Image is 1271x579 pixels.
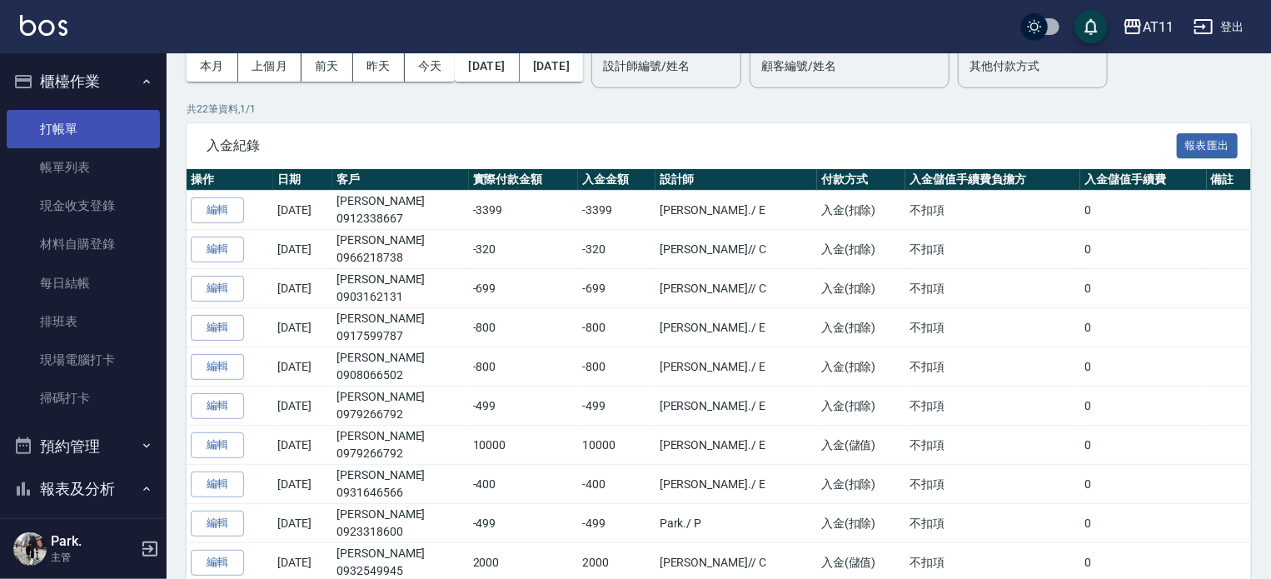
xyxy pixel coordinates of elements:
button: 報表及分析 [7,467,160,511]
td: 0 [1080,191,1206,230]
p: 0903162131 [336,288,464,306]
td: -499 [578,387,655,426]
button: 登出 [1187,12,1251,42]
td: [PERSON_NAME]/ / C [655,269,817,308]
button: 編輯 [191,393,244,419]
button: 編輯 [191,511,244,537]
p: 0923318600 [336,523,464,541]
a: 打帳單 [7,110,160,148]
td: [PERSON_NAME] [332,191,468,230]
td: [PERSON_NAME] [332,230,468,269]
td: -499 [469,387,579,426]
td: 不扣項 [905,504,1080,543]
button: 昨天 [353,51,405,82]
button: 預約管理 [7,425,160,468]
button: 編輯 [191,315,244,341]
p: 共 22 筆資料, 1 / 1 [187,102,1251,117]
button: 編輯 [191,276,244,302]
td: 0 [1080,387,1206,426]
p: 0912338667 [336,210,464,227]
td: -499 [578,504,655,543]
th: 入金儲值手續費 [1080,169,1206,191]
td: [PERSON_NAME]. / E [655,387,817,426]
td: [DATE] [273,465,332,504]
button: 編輯 [191,354,244,380]
p: 0917599787 [336,327,464,345]
p: 0908066502 [336,367,464,384]
td: 不扣項 [905,269,1080,308]
td: [DATE] [273,191,332,230]
a: 帳單列表 [7,148,160,187]
button: 報表匯出 [1177,133,1239,159]
a: 報表匯出 [1177,137,1239,152]
p: 0979266792 [336,445,464,462]
td: [DATE] [273,269,332,308]
td: [DATE] [273,308,332,347]
td: [PERSON_NAME]. / E [655,465,817,504]
button: [DATE] [455,51,519,82]
td: 不扣項 [905,426,1080,465]
th: 實際付款金額 [469,169,579,191]
td: -800 [578,347,655,387]
td: [PERSON_NAME] [332,465,468,504]
td: -400 [469,465,579,504]
td: [DATE] [273,387,332,426]
td: -320 [469,230,579,269]
img: Person [13,532,47,566]
td: [PERSON_NAME]. / E [655,308,817,347]
td: Park. / P [655,504,817,543]
td: 0 [1080,347,1206,387]
td: 0 [1080,269,1206,308]
button: 前天 [302,51,353,82]
td: 10000 [469,426,579,465]
span: 入金紀錄 [207,137,1177,154]
button: 今天 [405,51,456,82]
td: [PERSON_NAME]. / E [655,191,817,230]
td: -699 [578,269,655,308]
td: 0 [1080,308,1206,347]
button: [DATE] [520,51,583,82]
td: 入金(扣除) [817,269,905,308]
td: 不扣項 [905,465,1080,504]
td: 不扣項 [905,230,1080,269]
img: Logo [20,15,67,36]
p: 主管 [51,550,136,565]
td: 入金(儲值) [817,426,905,465]
td: [PERSON_NAME] [332,308,468,347]
td: [PERSON_NAME]. / E [655,347,817,387]
td: 0 [1080,426,1206,465]
button: save [1074,10,1108,43]
button: 編輯 [191,197,244,223]
th: 入金儲值手續費負擔方 [905,169,1080,191]
td: 入金(扣除) [817,230,905,269]
th: 日期 [273,169,332,191]
td: -800 [578,308,655,347]
button: 本月 [187,51,238,82]
a: 材料自購登錄 [7,225,160,263]
td: -499 [469,504,579,543]
td: [PERSON_NAME] [332,269,468,308]
td: 入金(扣除) [817,387,905,426]
td: -800 [469,347,579,387]
td: 入金(扣除) [817,347,905,387]
td: 入金(扣除) [817,465,905,504]
td: 0 [1080,465,1206,504]
td: [PERSON_NAME]/ / C [655,230,817,269]
td: -800 [469,308,579,347]
td: [DATE] [273,426,332,465]
th: 客戶 [332,169,468,191]
td: [DATE] [273,504,332,543]
div: AT11 [1143,17,1174,37]
td: -320 [578,230,655,269]
td: [PERSON_NAME]. / E [655,426,817,465]
h5: Park. [51,533,136,550]
button: 編輯 [191,472,244,497]
td: 入金(扣除) [817,504,905,543]
a: 報表目錄 [7,517,160,556]
th: 操作 [187,169,273,191]
td: 不扣項 [905,308,1080,347]
td: [PERSON_NAME] [332,426,468,465]
th: 備註 [1207,169,1251,191]
td: [DATE] [273,347,332,387]
td: 入金(扣除) [817,191,905,230]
